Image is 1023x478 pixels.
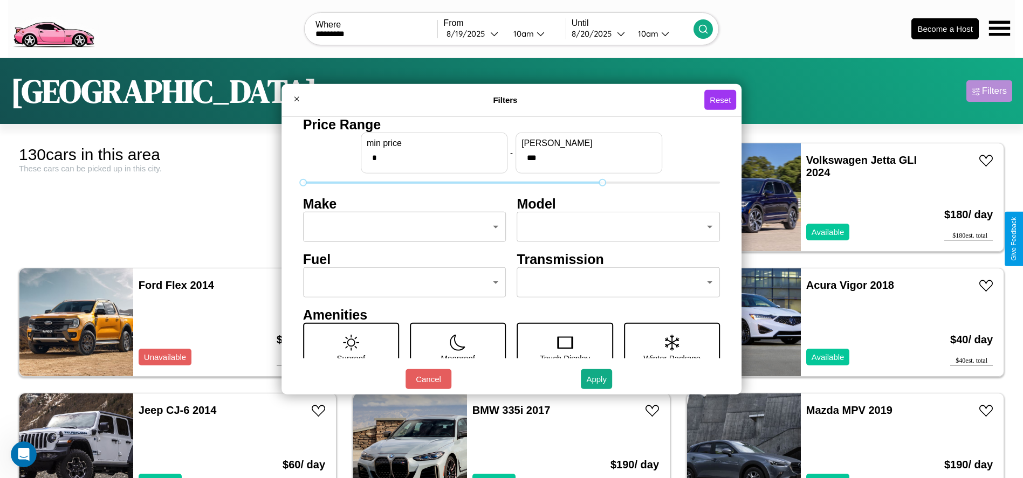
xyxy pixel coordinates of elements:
[303,116,720,132] h4: Price Range
[643,350,701,365] p: Winter Package
[572,18,694,28] label: Until
[139,279,214,291] a: Ford Flex 2014
[441,350,475,365] p: Moonroof
[517,251,720,267] h4: Transmission
[510,146,513,160] p: -
[704,90,736,110] button: Reset
[443,18,565,28] label: From
[11,441,37,467] iframe: Intercom live chat
[139,404,217,416] a: Jeep CJ-6 2014
[303,307,720,322] h4: Amenities
[966,80,1012,102] button: Filters
[447,29,490,39] div: 8 / 19 / 2025
[443,28,504,39] button: 8/19/2025
[1010,217,1018,261] div: Give Feedback
[944,198,993,232] h3: $ 180 / day
[505,28,566,39] button: 10am
[911,18,979,39] button: Become a Host
[572,29,617,39] div: 8 / 20 / 2025
[629,28,694,39] button: 10am
[277,357,325,365] div: $ 140 est. total
[11,69,317,113] h1: [GEOGRAPHIC_DATA]
[19,146,337,164] div: 130 cars in this area
[406,369,451,389] button: Cancel
[950,357,993,365] div: $ 40 est. total
[944,232,993,240] div: $ 180 est. total
[982,86,1007,96] div: Filters
[472,404,551,416] a: BMW 335i 2017
[517,196,720,211] h4: Model
[950,323,993,357] h3: $ 40 / day
[806,154,917,178] a: Volkswagen Jetta GLI 2024
[581,369,612,389] button: Apply
[812,225,845,239] p: Available
[806,279,894,291] a: Acura Vigor 2018
[19,164,337,173] div: These cars can be picked up in this city.
[367,138,502,148] label: min price
[315,20,437,30] label: Where
[521,138,656,148] label: [PERSON_NAME]
[806,404,892,416] a: Mazda MPV 2019
[303,196,506,211] h4: Make
[277,323,325,357] h3: $ 140 / day
[508,29,537,39] div: 10am
[306,95,704,105] h4: Filters
[8,5,99,50] img: logo
[144,350,186,364] p: Unavailable
[303,251,506,267] h4: Fuel
[337,350,366,365] p: Sunroof
[540,350,590,365] p: Touch Display
[812,350,845,364] p: Available
[633,29,661,39] div: 10am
